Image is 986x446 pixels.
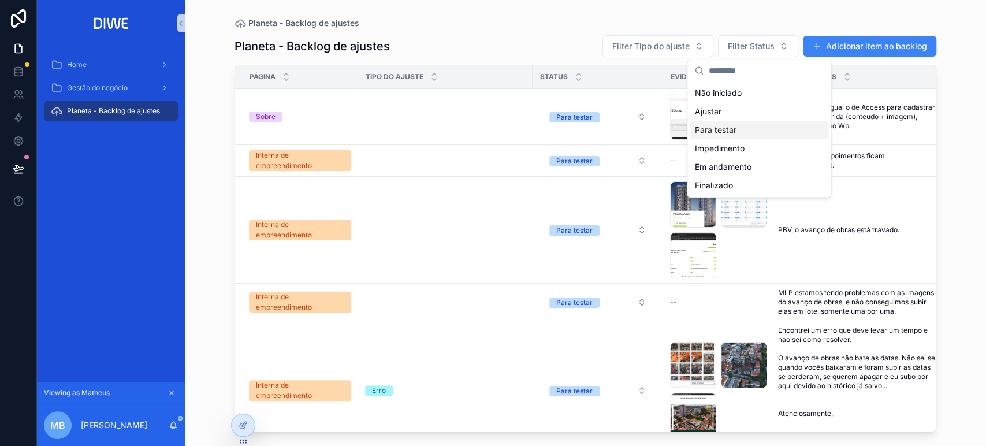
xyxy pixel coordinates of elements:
[671,72,708,81] span: Evidência
[81,419,147,431] p: [PERSON_NAME]
[778,225,899,235] span: PBV, o avanço de obras está travado.
[372,385,386,396] div: Erro
[249,150,351,171] a: Interna de empreendimento
[256,150,344,171] div: Interna de empreendimento
[539,291,656,313] a: Select Button
[256,380,344,401] div: Interna de empreendimento
[670,156,677,165] span: --
[539,150,656,172] a: Select Button
[670,298,771,307] a: --
[803,36,936,57] button: Adicionar item ao backlog
[256,220,344,240] div: Interna de empreendimento
[540,292,656,313] button: Select Button
[365,385,526,396] a: Erro
[540,150,656,171] button: Select Button
[539,380,656,402] a: Select Button
[50,418,65,432] span: MB
[690,139,828,158] div: Impedimento
[250,72,276,81] span: Página
[539,219,656,241] a: Select Button
[539,106,656,128] a: Select Button
[556,225,593,236] div: Para testar
[249,380,351,401] a: Interna de empreendimento
[67,60,87,69] span: Home
[690,176,828,195] div: Finalizado
[778,225,937,235] a: PBV, o avanço de obras está travado.
[540,72,568,81] span: Status
[235,17,359,29] a: Planeta - Backlog de ajustes
[728,40,775,52] span: Filter Status
[556,156,593,166] div: Para testar
[690,158,828,176] div: Em andamento
[670,156,771,165] a: --
[540,106,656,127] button: Select Button
[249,112,351,122] a: Sobre
[602,35,713,57] button: Select Button
[67,106,160,116] span: Planeta - Backlog de ajustes
[249,220,351,240] a: Interna de empreendimento
[778,103,937,131] a: Criar um bloco igual o de Access para cadastrar materiais de corrida (conteudo + imagem), deixar ...
[44,388,110,397] span: Viewing as Matheus
[690,121,828,139] div: Para testar
[690,102,828,121] div: Ajustar
[249,292,351,313] a: Interna de empreendimento
[540,380,656,401] button: Select Button
[256,292,344,313] div: Interna de empreendimento
[235,38,390,54] h1: Planeta - Backlog de ajustes
[67,83,128,92] span: Gestão do negócio
[248,17,359,29] span: Planeta - Backlog de ajustes
[366,72,423,81] span: Tipo do ajuste
[778,151,937,170] a: No celular os depoimentos ficam desconfigurados.
[690,84,828,102] div: Não iniciado
[718,35,798,57] button: Select Button
[556,112,593,122] div: Para testar
[687,81,831,197] div: Suggestions
[90,14,132,32] img: App logo
[612,40,690,52] span: Filter Tipo do ajuste
[556,386,593,396] div: Para testar
[44,101,178,121] a: Planeta - Backlog de ajustes
[670,298,677,307] span: --
[44,54,178,75] a: Home
[37,46,185,157] div: scrollable content
[44,77,178,98] a: Gestão do negócio
[540,220,656,240] button: Select Button
[778,288,937,316] a: MLP estamos tendo problemas com as imagens do avanço de obras, e não conseguimos subir elas em lo...
[256,112,276,122] div: Sobre
[556,298,593,308] div: Para testar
